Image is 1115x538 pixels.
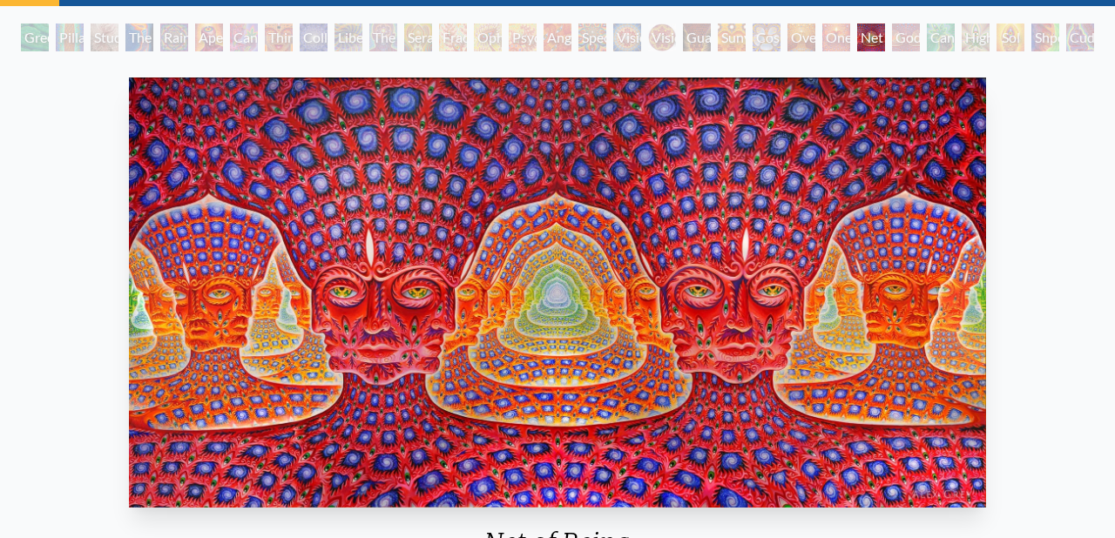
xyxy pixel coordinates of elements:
div: Seraphic Transport Docking on the Third Eye [404,24,432,51]
div: Fractal Eyes [439,24,467,51]
img: Net-of-Being-2021-Alex-Grey-watermarked.jpeg [129,77,986,508]
div: Cannafist [927,24,955,51]
div: Angel Skin [544,24,571,51]
div: The Torch [125,24,153,51]
div: Vision Crystal [613,24,641,51]
div: Cosmic Elf [753,24,780,51]
div: Vision Crystal Tondo [648,24,676,51]
div: Guardian of Infinite Vision [683,24,711,51]
div: Aperture [195,24,223,51]
div: Third Eye Tears of Joy [265,24,293,51]
div: Oversoul [787,24,815,51]
div: Sol Invictus [997,24,1024,51]
div: The Seer [369,24,397,51]
div: Cuddle [1066,24,1094,51]
div: Rainbow Eye Ripple [160,24,188,51]
div: Pillar of Awareness [56,24,84,51]
div: Ophanic Eyelash [474,24,502,51]
div: Collective Vision [300,24,328,51]
div: Sunyata [718,24,746,51]
div: Liberation Through Seeing [334,24,362,51]
div: Godself [892,24,920,51]
div: Net of Being [857,24,885,51]
div: Shpongled [1031,24,1059,51]
div: Psychomicrograph of a Fractal Paisley Cherub Feather Tip [509,24,537,51]
div: Spectral Lotus [578,24,606,51]
div: Green Hand [21,24,49,51]
div: Study for the Great Turn [91,24,118,51]
div: Cannabis Sutra [230,24,258,51]
div: Higher Vision [962,24,990,51]
div: One [822,24,850,51]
